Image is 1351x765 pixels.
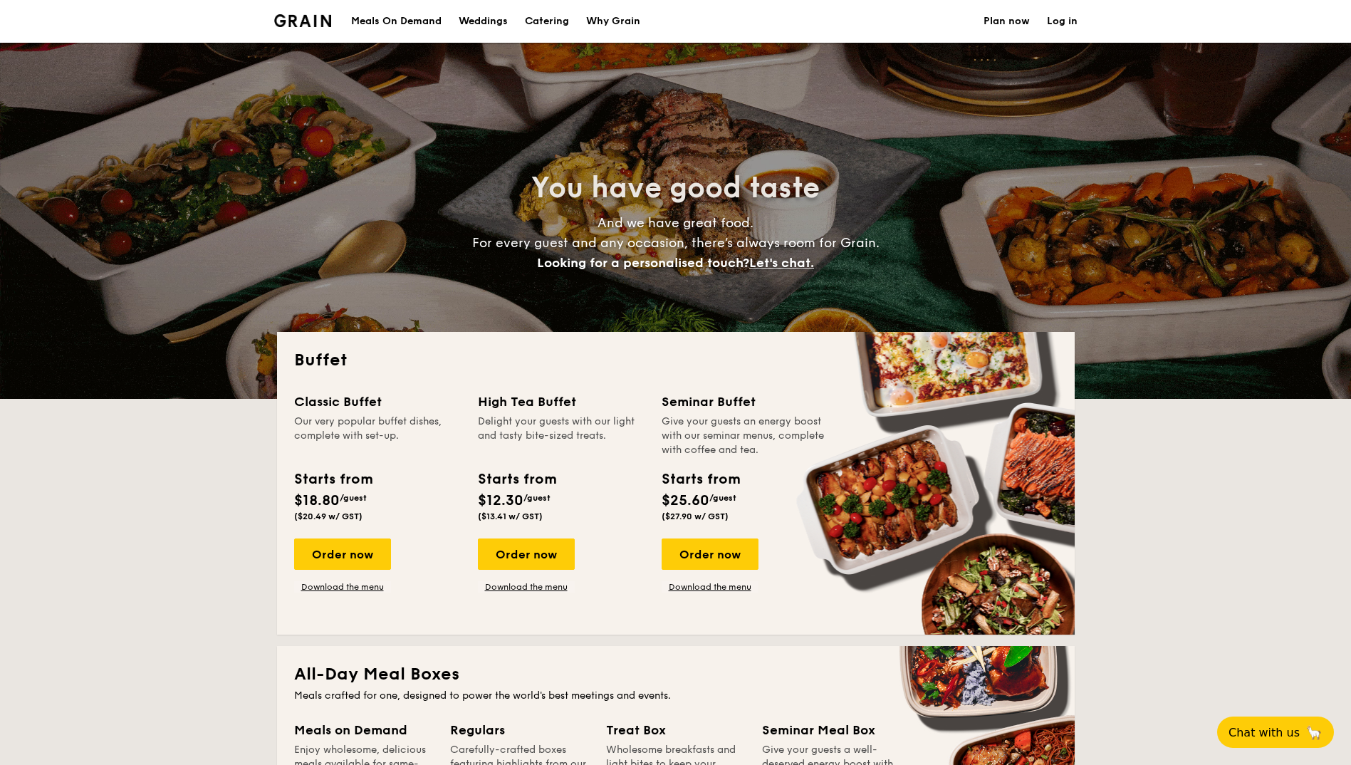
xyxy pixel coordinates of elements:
[294,492,340,509] span: $18.80
[478,581,575,593] a: Download the menu
[294,720,433,740] div: Meals on Demand
[294,581,391,593] a: Download the menu
[662,415,828,457] div: Give your guests an energy boost with our seminar menus, complete with coffee and tea.
[274,14,332,27] img: Grain
[662,392,828,412] div: Seminar Buffet
[1229,726,1300,739] span: Chat with us
[450,720,589,740] div: Regulars
[662,511,729,521] span: ($27.90 w/ GST)
[478,492,523,509] span: $12.30
[1305,724,1323,741] span: 🦙
[523,493,551,503] span: /guest
[662,469,739,490] div: Starts from
[1217,717,1334,748] button: Chat with us🦙
[340,493,367,503] span: /guest
[294,511,362,521] span: ($20.49 w/ GST)
[662,538,758,570] div: Order now
[274,14,332,27] a: Logotype
[478,469,555,490] div: Starts from
[606,720,745,740] div: Treat Box
[749,255,814,271] span: Let's chat.
[294,663,1058,686] h2: All-Day Meal Boxes
[478,415,645,457] div: Delight your guests with our light and tasty bite-sized treats.
[709,493,736,503] span: /guest
[472,215,880,271] span: And we have great food. For every guest and any occasion, there’s always room for Grain.
[762,720,901,740] div: Seminar Meal Box
[662,581,758,593] a: Download the menu
[537,255,749,271] span: Looking for a personalised touch?
[531,171,820,205] span: You have good taste
[478,511,543,521] span: ($13.41 w/ GST)
[294,538,391,570] div: Order now
[294,469,372,490] div: Starts from
[294,415,461,457] div: Our very popular buffet dishes, complete with set-up.
[294,689,1058,703] div: Meals crafted for one, designed to power the world's best meetings and events.
[478,538,575,570] div: Order now
[662,492,709,509] span: $25.60
[294,392,461,412] div: Classic Buffet
[294,349,1058,372] h2: Buffet
[478,392,645,412] div: High Tea Buffet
